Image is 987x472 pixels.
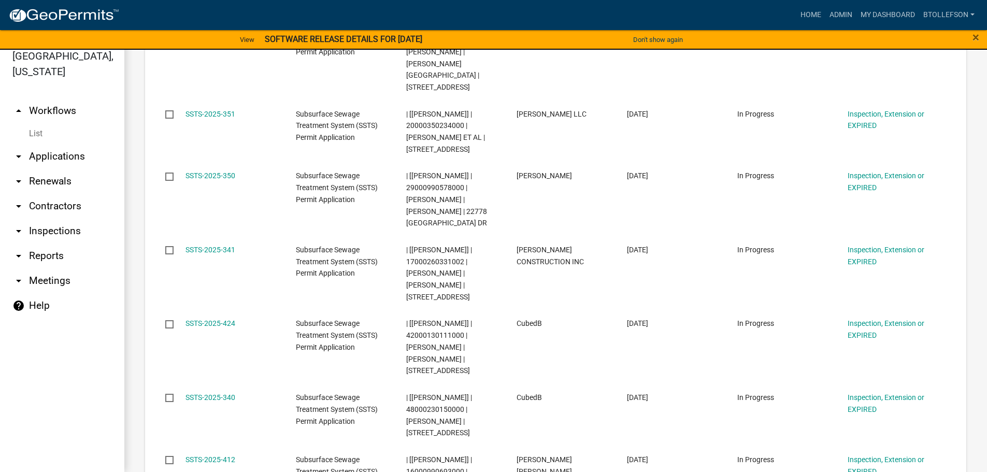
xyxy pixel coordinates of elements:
[185,319,235,327] a: SSTS-2025-424
[737,246,774,254] span: In Progress
[185,455,235,464] a: SSTS-2025-412
[12,105,25,117] i: arrow_drop_up
[627,319,648,327] span: 08/18/2025
[185,171,235,180] a: SSTS-2025-350
[825,5,856,25] a: Admin
[737,110,774,118] span: In Progress
[848,393,924,413] a: Inspection, Extension or EXPIRED
[185,110,235,118] a: SSTS-2025-351
[737,455,774,464] span: In Progress
[12,175,25,188] i: arrow_drop_down
[406,319,472,375] span: | [Brittany Tollefson] | 42000130111000 | ETHAN L SPAID | THERESE R SPAID | 14217 CO HWY 30
[972,30,979,45] span: ×
[627,171,648,180] span: 08/19/2025
[919,5,979,25] a: btollefson
[296,110,378,142] span: Subsurface Sewage Treatment System (SSTS) Permit Application
[296,319,378,351] span: Subsurface Sewage Treatment System (SSTS) Permit Application
[627,455,648,464] span: 08/17/2025
[627,246,648,254] span: 08/19/2025
[848,110,924,130] a: Inspection, Extension or EXPIRED
[236,31,259,48] a: View
[517,319,542,327] span: CubedB
[972,31,979,44] button: Close
[406,246,472,301] span: | [Alexis Newark] | 17000260331002 | PAUL QUINNILD | CAROL QUINNILD | 47231 CO HWY 31
[737,319,774,327] span: In Progress
[848,246,924,266] a: Inspection, Extension or EXPIRED
[185,246,235,254] a: SSTS-2025-341
[627,393,648,402] span: 08/17/2025
[265,34,422,44] strong: SOFTWARE RELEASE DETAILS FOR [DATE]
[517,110,587,118] span: Roisum LLC
[848,171,924,192] a: Inspection, Extension or EXPIRED
[627,110,648,118] span: 08/20/2025
[296,246,378,278] span: Subsurface Sewage Treatment System (SSTS) Permit Application
[12,150,25,163] i: arrow_drop_down
[296,171,378,204] span: Subsurface Sewage Treatment System (SSTS) Permit Application
[737,393,774,402] span: In Progress
[796,5,825,25] a: Home
[517,246,584,266] span: EGGE CONSTRUCTION INC
[12,225,25,237] i: arrow_drop_down
[406,171,487,227] span: | [Brittany Tollefson] | 29000990578000 | VINCENT WATKINS | JUDITH WATKINS | 22778 CONEY ISLAND DR
[848,319,924,339] a: Inspection, Extension or EXPIRED
[856,5,919,25] a: My Dashboard
[517,171,572,180] span: Scott M Ellingson
[296,393,378,425] span: Subsurface Sewage Treatment System (SSTS) Permit Application
[737,171,774,180] span: In Progress
[406,393,472,437] span: | [Elizabeth Plaster] | 48000230150000 | DICK E SILTALA | 48537 CO HWY 75
[406,110,485,153] span: | [Brittany Tollefson] | 20000350234000 | BRENDA L ASCHNEWITZ ET AL | 40579 385TH AVE
[517,393,542,402] span: CubedB
[12,200,25,212] i: arrow_drop_down
[185,393,235,402] a: SSTS-2025-340
[12,275,25,287] i: arrow_drop_down
[12,299,25,312] i: help
[629,31,687,48] button: Don't show again
[12,250,25,262] i: arrow_drop_down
